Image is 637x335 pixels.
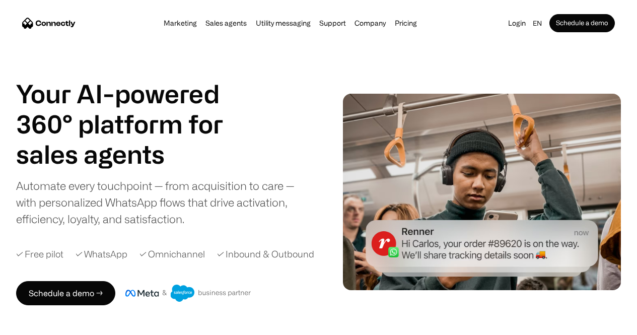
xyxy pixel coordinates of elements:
div: carousel [16,139,248,169]
div: ✓ WhatsApp [76,247,127,261]
ul: Language list [20,317,60,331]
a: Sales agents [202,19,250,27]
img: Meta and Salesforce business partner badge. [125,285,251,302]
aside: Language selected: English [10,316,60,331]
div: ✓ Omnichannel [139,247,205,261]
div: ✓ Free pilot [16,247,63,261]
h1: sales agents [16,139,248,169]
div: en [529,16,549,30]
a: Pricing [392,19,420,27]
div: en [533,16,542,30]
a: home [22,16,76,31]
a: Login [505,16,529,30]
div: 4 of 4 [16,139,248,169]
div: Company [351,16,389,30]
a: Schedule a demo → [16,281,115,305]
h1: Your AI-powered 360° platform for [16,79,248,139]
a: Support [316,19,349,27]
a: Schedule a demo [549,14,615,32]
div: Company [355,16,386,30]
div: Automate every touchpoint — from acquisition to care — with personalized WhatsApp flows that driv... [16,177,315,227]
a: Utility messaging [253,19,314,27]
div: ✓ Inbound & Outbound [217,247,314,261]
a: Marketing [161,19,200,27]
